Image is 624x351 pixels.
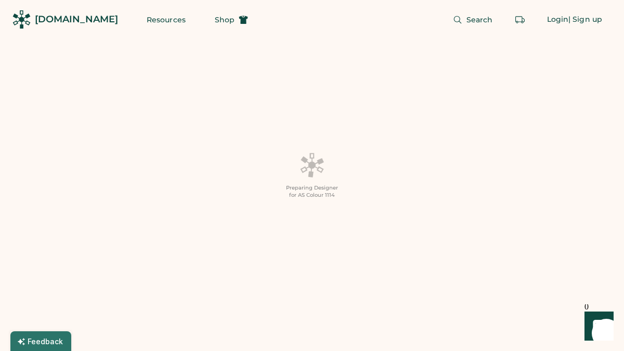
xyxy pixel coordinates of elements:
[12,10,31,29] img: Rendered Logo - Screens
[510,9,530,30] button: Retrieve an order
[440,9,505,30] button: Search
[547,15,569,25] div: Login
[575,304,619,349] iframe: Front Chat
[202,9,261,30] button: Shop
[568,15,602,25] div: | Sign up
[286,184,338,199] div: Preparing Designer for AS Colour 1114
[134,9,198,30] button: Resources
[215,16,235,23] span: Shop
[466,16,493,23] span: Search
[35,13,118,26] div: [DOMAIN_NAME]
[300,152,324,178] img: Platens-Black-Loader-Spin-rich%20black.webp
